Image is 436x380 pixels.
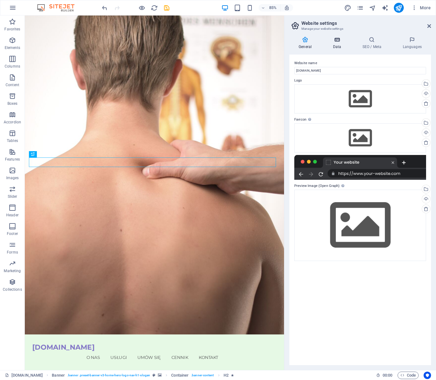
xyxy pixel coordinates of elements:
a: Click to cancel selection. Double-click to open Pages [5,372,43,379]
i: Navigator [369,4,376,11]
i: Reload page [151,4,158,11]
button: undo [101,4,108,11]
p: Features [5,157,20,162]
p: Columns [5,64,20,69]
i: Design (Ctrl+Alt+Y) [344,4,351,11]
span: Code [400,372,416,379]
button: reload [150,4,158,11]
p: Tables [7,138,18,143]
span: . banner .preset-banner-v3-home-hero-logo-nav-h1-slogan [67,372,150,379]
span: 00 00 [383,372,392,379]
span: Click to select. Double-click to edit [52,372,65,379]
button: pages [357,4,364,11]
button: More [409,3,433,13]
h4: General [289,37,323,50]
p: Slider [8,194,17,199]
p: Marketing [4,268,21,273]
span: More [411,5,431,11]
h4: Data [323,37,353,50]
button: publish [394,3,404,13]
h4: SEO / Meta [353,37,393,50]
span: . banner-content [191,372,214,379]
i: On resize automatically adjust zoom level to fit chosen device. [284,5,290,11]
i: This element contains a background [158,373,162,377]
p: Footer [7,231,18,236]
span: Click to select. Double-click to edit [171,372,189,379]
p: Favorites [4,27,20,32]
p: Content [6,82,19,87]
button: Click here to leave preview mode and continue editing [138,4,145,11]
p: Boxes [7,101,18,106]
p: Elements [5,45,20,50]
p: Header [6,213,19,218]
p: Images [6,175,19,180]
p: Forms [7,250,18,255]
p: Collections [3,287,22,292]
img: Editor Logo [36,4,82,11]
input: Name... [294,67,426,74]
button: design [344,4,352,11]
i: Pages (Ctrl+Alt+S) [357,4,364,11]
label: Website name [294,60,426,67]
i: Save (Ctrl+S) [163,4,170,11]
span: Click to select. Double-click to edit [224,372,229,379]
label: Preview Image (Open Graph) [294,182,426,190]
label: Logo [294,77,426,84]
button: navigator [369,4,376,11]
i: Element contains an animation [231,373,234,377]
h2: Website settings [301,20,431,26]
i: Undo: Change tracking id (Ctrl+Z) [101,4,108,11]
div: Select files from the file manager, stock photos, or upload file(s) [294,190,426,261]
label: Favicon [294,116,426,123]
i: Publish [395,4,402,11]
h6: Session time [376,372,393,379]
i: AI Writer [381,4,389,11]
h6: 85% [268,4,278,11]
span: : [387,373,388,378]
div: Select files from the file manager, stock photos, or upload file(s) [294,84,426,113]
h3: Manage your website settings [301,26,419,32]
h4: Languages [393,37,431,50]
div: Select files from the file manager, stock photos, or upload file(s) [294,123,426,152]
button: Usercentrics [424,372,431,379]
button: 85% [259,4,281,11]
button: Code [398,372,419,379]
p: Accordion [4,120,21,125]
button: save [163,4,170,11]
button: text_generator [381,4,389,11]
i: This element is a customizable preset [153,373,155,377]
nav: breadcrumb [52,372,234,379]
